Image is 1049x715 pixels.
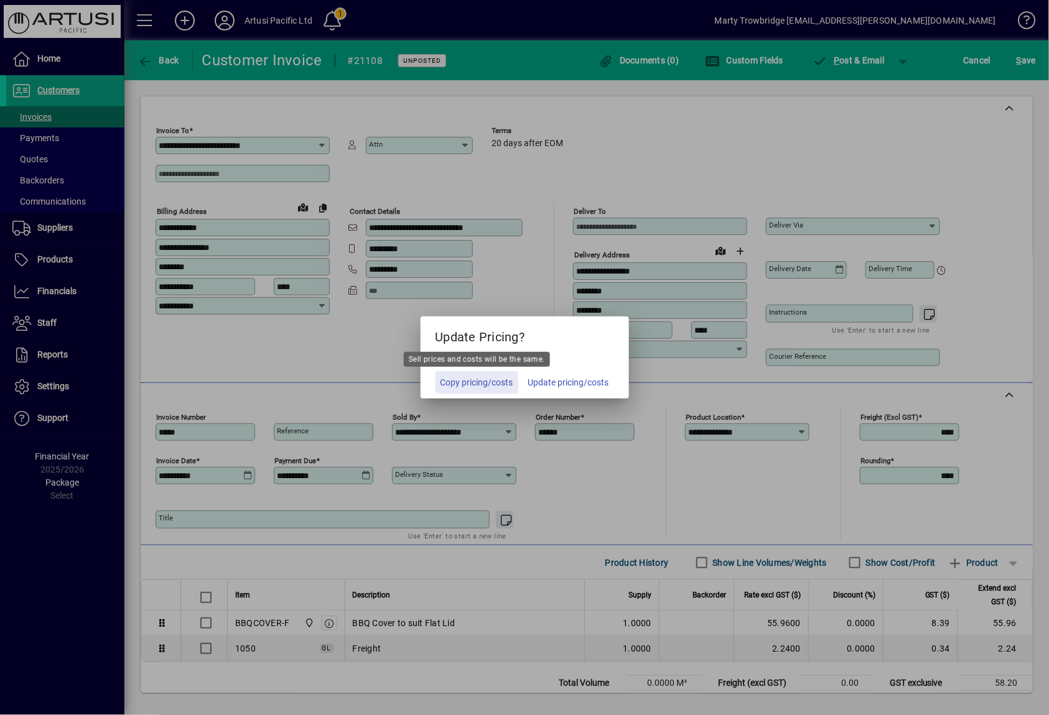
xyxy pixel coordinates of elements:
[441,376,513,389] span: Copy pricing/costs
[404,352,550,367] div: Sell prices and costs will be the same.
[436,371,518,394] button: Copy pricing/costs
[523,371,614,394] button: Update pricing/costs
[421,316,629,353] h5: Update Pricing?
[528,376,609,389] span: Update pricing/costs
